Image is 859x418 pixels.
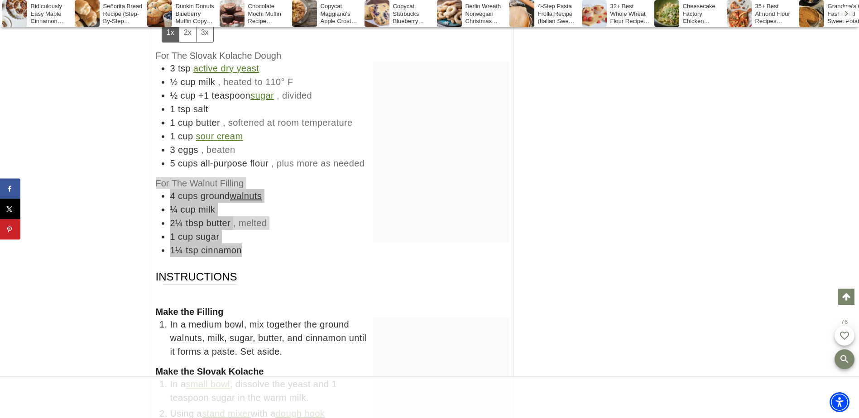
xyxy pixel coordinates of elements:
span: salt [193,104,208,114]
span: , melted [233,218,267,228]
span: eggs [178,145,198,155]
span: tsp [178,104,191,114]
span: ground [201,191,262,201]
span: tbsp [186,218,203,228]
span: , heated to 110° F [218,77,293,87]
span: tsp [178,63,191,73]
span: For The Walnut Filling [156,178,244,188]
span: 1¼ [170,245,183,255]
span: For The Slovak Kolache Dough [156,51,282,61]
a: sugar [250,90,274,100]
span: 5 [170,158,176,168]
span: 1 [170,232,176,242]
span: cup [178,118,193,128]
span: milk [198,77,215,87]
span: cup [181,90,196,100]
a: active dry yeast [193,63,259,73]
span: In a medium bowl, mix together the ground walnuts, milk, sugar, butter, and cinnamon until it for... [170,318,509,358]
span: Instructions [156,270,237,298]
a: Scroll to top [838,289,854,305]
span: 1 [170,104,176,114]
iframe: Advertisement [265,377,595,418]
span: 2¼ [170,218,183,228]
span: 3 [170,63,176,73]
span: 3 [170,145,176,155]
iframe: Advertisement [559,45,695,158]
button: Adjust servings by 1x [162,23,179,42]
span: cup [181,204,196,214]
button: Adjust servings by 2x [179,23,196,42]
iframe: Advertisement [373,62,509,175]
span: , divided [277,90,312,100]
span: +1 teaspoon [198,90,274,100]
span: , softened at room temperature [223,118,353,128]
span: butter [206,218,230,228]
span: , plus more as needed [271,158,365,168]
button: Adjust servings by 3x [196,23,213,42]
a: sour cream [196,131,243,141]
span: Make the Filling [156,307,224,317]
span: cinnamon [201,245,242,255]
span: 1 [170,131,176,141]
span: cup [178,232,193,242]
span: 1 [170,118,176,128]
span: ½ [170,77,178,87]
span: cups [178,158,198,168]
span: cup [181,77,196,87]
span: , beaten [201,145,235,155]
span: tsp [186,245,198,255]
span: all-purpose flour [201,158,269,168]
span: Make the Slovak Kolache [156,366,264,376]
a: walnuts [230,191,262,201]
span: ½ [170,90,178,100]
span: ¼ [170,204,178,214]
div: Accessibility Menu [830,392,849,412]
span: milk [198,204,215,214]
span: cup [178,131,193,141]
span: butter [196,118,220,128]
span: cups [178,191,198,201]
span: sugar [196,232,219,242]
span: 4 [170,191,176,201]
